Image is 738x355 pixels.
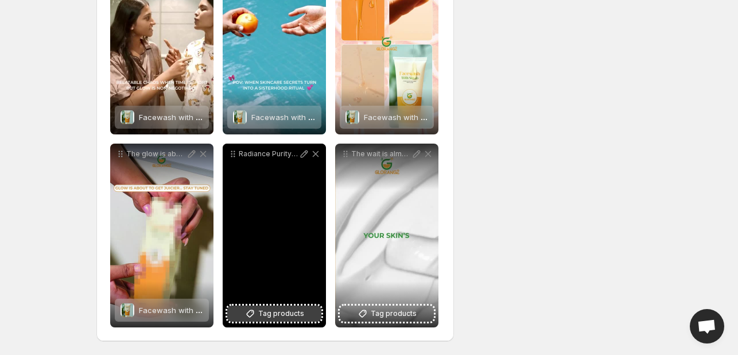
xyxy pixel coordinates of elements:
div: The glow is about to get juicier than ever Stay tuned something refreshing is on the way StayTune... [110,144,213,327]
span: Facewash with Scrub [251,113,329,122]
button: Tag products [227,306,321,322]
div: Radiance Purity Care - all packed in one The skincare youve been waiting for is finally arriving ... [223,144,326,327]
p: The wait is almost over Your skins new best friend is on the way Stay tuned - [DATE] we reveal wh... [351,149,411,159]
div: The wait is almost over Your skins new best friend is on the way Stay tuned - [DATE] we reveal wh... [335,144,438,327]
span: Tag products [371,308,417,319]
span: Facewash with Scrub [139,306,217,315]
span: Facewash with Scrub [139,113,217,122]
p: The glow is about to get juicier than ever Stay tuned something refreshing is on the way StayTune... [126,149,186,159]
button: Tag products [340,306,434,322]
span: Facewash with Scrub [364,113,442,122]
p: Radiance Purity Care - all packed in one The skincare youve been waiting for is finally arriving ... [239,149,298,159]
span: Tag products [258,308,304,319]
div: Open chat [690,309,724,344]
